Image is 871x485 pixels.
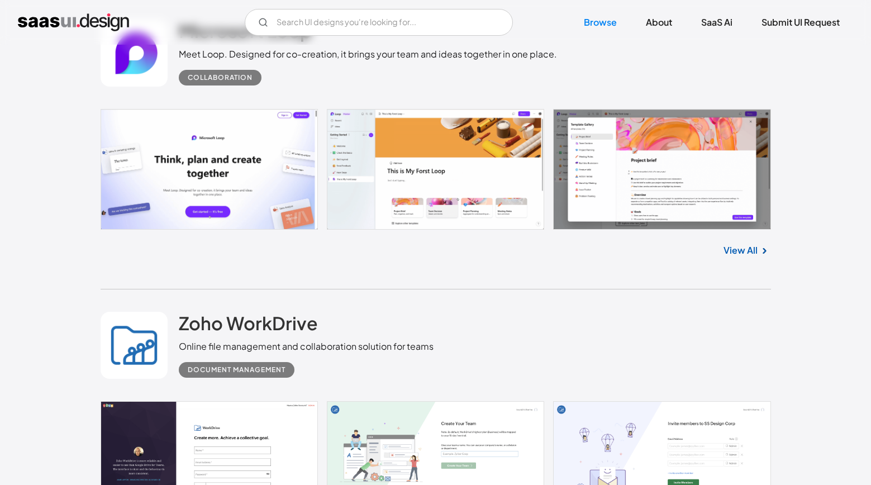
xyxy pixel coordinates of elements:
a: SaaS Ai [688,10,746,35]
input: Search UI designs you're looking for... [245,9,513,36]
a: Zoho WorkDrive [179,312,318,340]
a: home [18,13,129,31]
h2: Zoho WorkDrive [179,312,318,334]
div: Online file management and collaboration solution for teams [179,340,434,353]
a: View All [724,244,758,257]
div: Collaboration [188,71,253,84]
a: Browse [570,10,630,35]
a: Submit UI Request [748,10,853,35]
form: Email Form [245,9,513,36]
a: About [632,10,686,35]
div: Document Management [188,363,285,377]
div: Meet Loop. Designed for co-creation, it brings your team and ideas together in one place. [179,47,557,61]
